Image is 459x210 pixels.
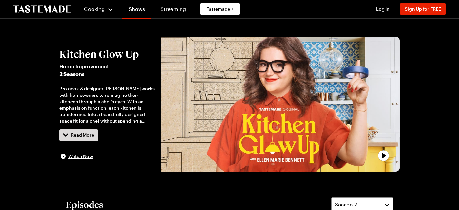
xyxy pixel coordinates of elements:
span: Read More [71,132,94,138]
button: Cooking [84,1,113,17]
span: Watch Now [68,153,93,160]
span: Season 2 [335,201,357,208]
button: Sign Up for FREE [400,3,446,15]
img: Kitchen Glow Up [161,37,400,172]
button: Kitchen Glow UpHome Improvement2 SeasonsPro cook & designer [PERSON_NAME] works with homeowners t... [59,48,155,160]
a: Tastemade + [200,3,240,15]
button: play trailer [161,37,400,172]
a: To Tastemade Home Page [13,5,71,13]
h2: Kitchen Glow Up [59,48,155,60]
span: Cooking [84,6,105,12]
a: Shows [122,1,151,19]
span: Home Improvement [59,62,155,70]
span: Log In [376,6,390,12]
span: Sign Up for FREE [405,6,441,12]
span: 2 Seasons [59,70,155,78]
button: Read More [59,129,98,141]
button: Log In [370,6,396,12]
span: Tastemade + [207,6,234,12]
div: Pro cook & designer [PERSON_NAME] works with homeowners to reimagine their kitchens through a che... [59,86,155,124]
